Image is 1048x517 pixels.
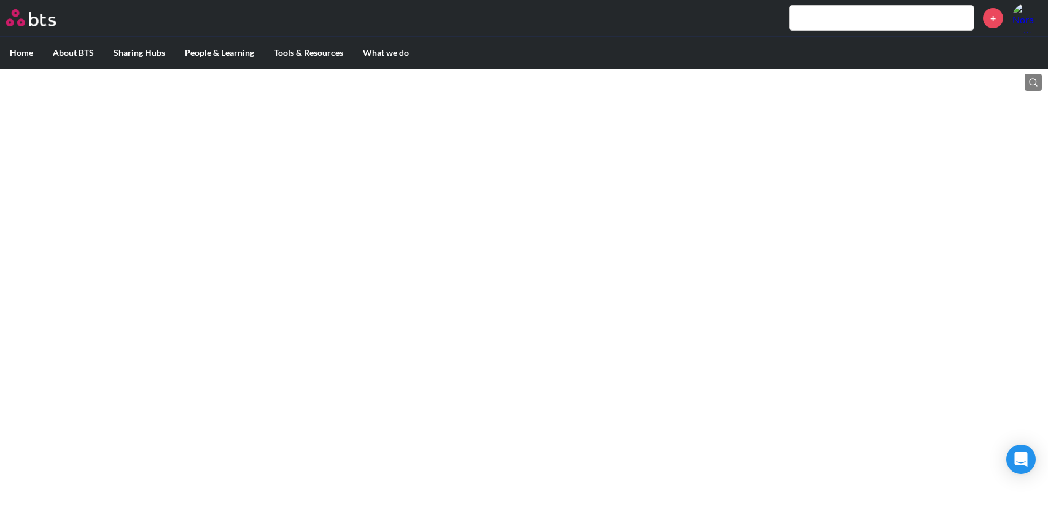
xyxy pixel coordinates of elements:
[1012,3,1042,33] a: Profile
[1012,3,1042,33] img: Nora Baum
[175,37,264,69] label: People & Learning
[983,8,1003,28] a: +
[6,9,56,26] img: BTS Logo
[264,37,353,69] label: Tools & Resources
[6,9,79,26] a: Go home
[104,37,175,69] label: Sharing Hubs
[353,37,419,69] label: What we do
[43,37,104,69] label: About BTS
[1006,445,1036,474] div: Open Intercom Messenger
